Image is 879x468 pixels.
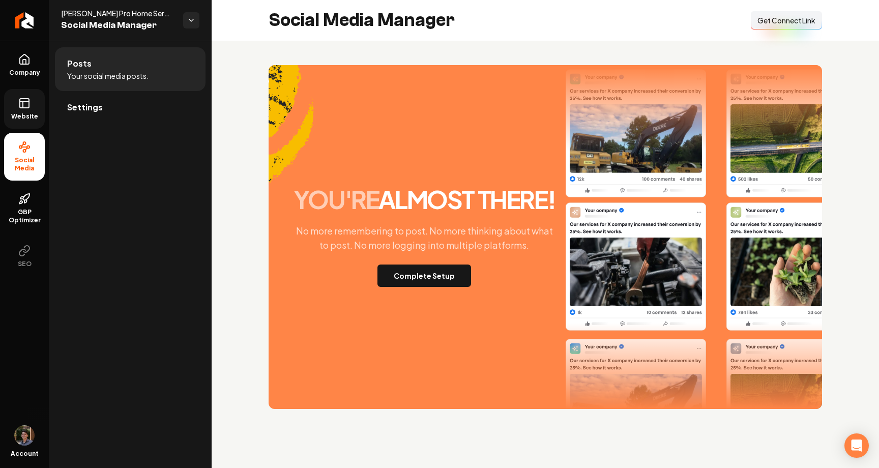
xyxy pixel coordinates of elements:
[67,57,92,70] span: Posts
[14,260,36,268] span: SEO
[4,208,45,224] span: GBP Optimizer
[751,11,822,30] button: Get Connect Link
[15,12,34,28] img: Rebolt Logo
[55,91,206,124] a: Settings
[67,71,149,81] span: Your social media posts.
[67,101,103,113] span: Settings
[61,8,175,18] span: [PERSON_NAME] Pro Home Services
[5,69,44,77] span: Company
[287,224,562,252] p: No more remembering to post. No more thinking about what to post. No more logging into multiple p...
[11,450,39,458] span: Account
[14,425,35,446] img: Mitchell Stahl
[269,10,455,31] h2: Social Media Manager
[726,69,867,331] img: Post Two
[757,15,815,25] span: Get Connect Link
[294,187,555,212] h2: almost there!
[4,185,45,232] a: GBP Optimizer
[844,433,869,458] div: Open Intercom Messenger
[4,156,45,172] span: Social Media
[14,425,35,446] button: Open user button
[61,18,175,33] span: Social Media Manager
[4,45,45,85] a: Company
[7,112,42,121] span: Website
[566,69,706,331] img: Post One
[377,265,471,287] button: Complete Setup
[269,65,314,212] img: Accent
[4,89,45,129] a: Website
[4,237,45,276] button: SEO
[294,184,379,215] span: you're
